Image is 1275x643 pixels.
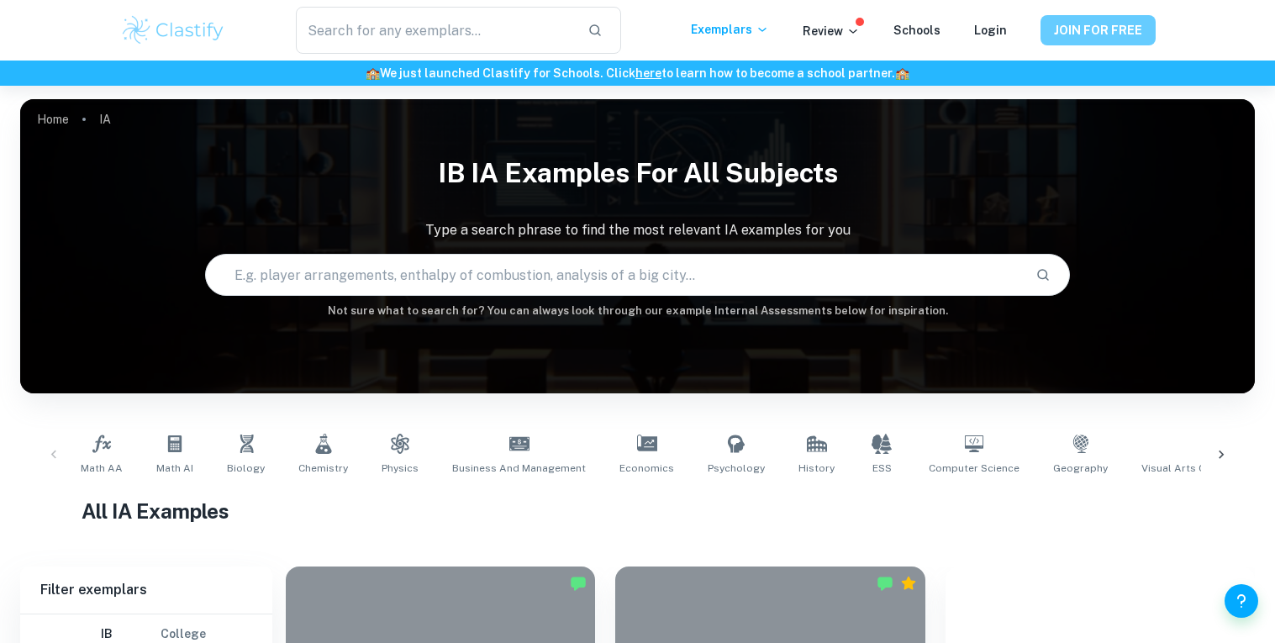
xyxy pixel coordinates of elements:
[974,24,1007,37] a: Login
[3,64,1272,82] h6: We just launched Clastify for Schools. Click to learn how to become a school partner.
[1029,261,1057,289] button: Search
[619,461,674,476] span: Economics
[120,13,227,47] img: Clastify logo
[798,461,835,476] span: History
[877,575,893,592] img: Marked
[1041,15,1156,45] button: JOIN FOR FREE
[929,461,1019,476] span: Computer Science
[20,567,272,614] h6: Filter exemplars
[691,20,769,39] p: Exemplars
[1225,584,1258,618] button: Help and Feedback
[452,461,586,476] span: Business and Management
[803,22,860,40] p: Review
[872,461,892,476] span: ESS
[20,146,1255,200] h1: IB IA examples for all subjects
[382,461,419,476] span: Physics
[81,461,123,476] span: Math AA
[37,108,69,131] a: Home
[156,461,193,476] span: Math AI
[206,251,1021,298] input: E.g. player arrangements, enthalpy of combustion, analysis of a big city...
[635,66,661,80] a: here
[900,575,917,592] div: Premium
[20,220,1255,240] p: Type a search phrase to find the most relevant IA examples for you
[570,575,587,592] img: Marked
[20,303,1255,319] h6: Not sure what to search for? You can always look through our example Internal Assessments below f...
[893,24,940,37] a: Schools
[298,461,348,476] span: Chemistry
[82,496,1193,526] h1: All IA Examples
[227,461,265,476] span: Biology
[895,66,909,80] span: 🏫
[296,7,573,54] input: Search for any exemplars...
[99,110,111,129] p: IA
[366,66,380,80] span: 🏫
[708,461,765,476] span: Psychology
[1053,461,1108,476] span: Geography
